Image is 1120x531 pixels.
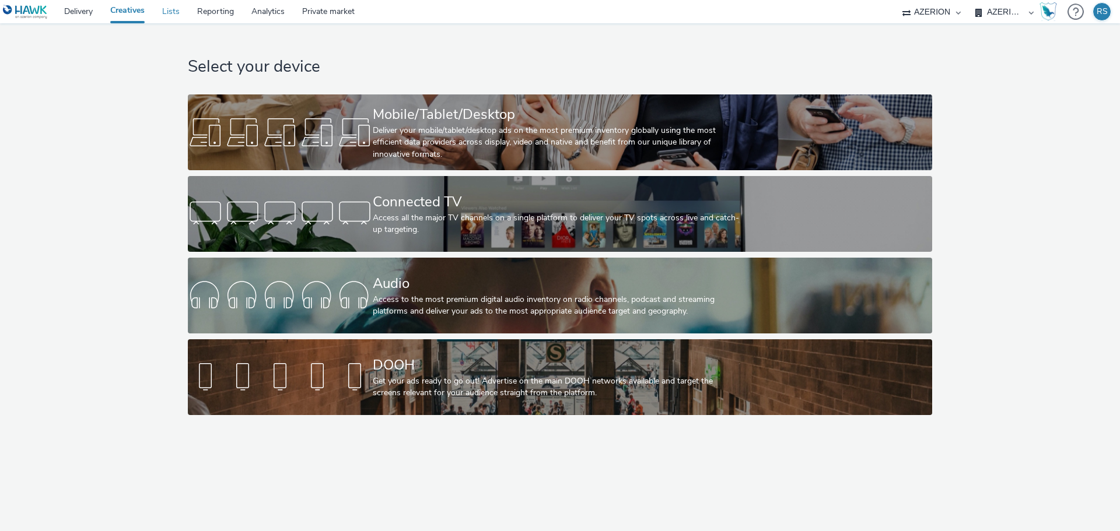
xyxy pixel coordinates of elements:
[188,94,932,170] a: Mobile/Tablet/DesktopDeliver your mobile/tablet/desktop ads on the most premium inventory globall...
[373,212,743,236] div: Access all the major TV channels on a single platform to deliver your TV spots across live and ca...
[188,176,932,252] a: Connected TVAccess all the major TV channels on a single platform to deliver your TV spots across...
[373,273,743,294] div: Audio
[373,294,743,318] div: Access to the most premium digital audio inventory on radio channels, podcast and streaming platf...
[373,104,743,125] div: Mobile/Tablet/Desktop
[188,258,932,333] a: AudioAccess to the most premium digital audio inventory on radio channels, podcast and streaming ...
[373,375,743,399] div: Get your ads ready to go out! Advertise on the main DOOH networks available and target the screen...
[188,339,932,415] a: DOOHGet your ads ready to go out! Advertise on the main DOOH networks available and target the sc...
[188,56,932,78] h1: Select your device
[373,355,743,375] div: DOOH
[1039,2,1057,21] img: Hawk Academy
[3,5,48,19] img: undefined Logo
[1097,3,1108,20] div: RS
[373,192,743,212] div: Connected TV
[1039,2,1062,21] a: Hawk Academy
[373,125,743,160] div: Deliver your mobile/tablet/desktop ads on the most premium inventory globally using the most effi...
